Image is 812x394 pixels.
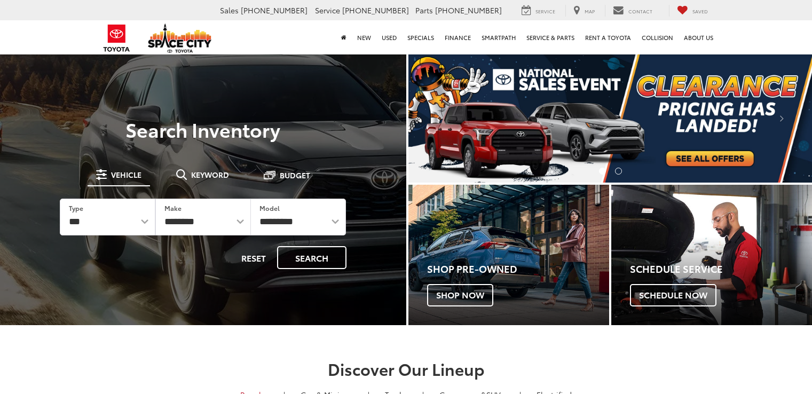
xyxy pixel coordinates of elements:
[535,7,555,14] span: Service
[427,284,493,306] span: Shop Now
[97,21,137,56] img: Toyota
[514,5,563,17] a: Service
[636,20,679,54] a: Collision
[30,360,783,377] h2: Discover Our Lineup
[605,5,660,17] a: Contact
[408,185,609,325] a: Shop Pre-Owned Shop Now
[111,171,141,178] span: Vehicle
[232,246,275,269] button: Reset
[669,5,716,17] a: My Saved Vehicles
[191,171,229,178] span: Keyword
[435,5,502,15] span: [PHONE_NUMBER]
[164,203,182,212] label: Make
[611,185,812,325] a: Schedule Service Schedule Now
[45,119,361,140] h3: Search Inventory
[679,20,719,54] a: About Us
[315,5,340,15] span: Service
[585,7,595,14] span: Map
[259,203,280,212] label: Model
[630,264,812,274] h4: Schedule Service
[148,23,212,53] img: Space City Toyota
[439,20,476,54] a: Finance
[376,20,402,54] a: Used
[565,5,603,17] a: Map
[415,5,433,15] span: Parts
[599,168,606,175] li: Go to slide number 1.
[611,185,812,325] div: Toyota
[280,171,310,179] span: Budget
[630,284,716,306] span: Schedule Now
[628,7,652,14] span: Contact
[408,185,609,325] div: Toyota
[277,246,346,269] button: Search
[220,5,239,15] span: Sales
[336,20,352,54] a: Home
[476,20,521,54] a: SmartPath
[427,264,609,274] h4: Shop Pre-Owned
[521,20,580,54] a: Service & Parts
[692,7,708,14] span: Saved
[615,168,622,175] li: Go to slide number 2.
[402,20,439,54] a: Specials
[241,5,308,15] span: [PHONE_NUMBER]
[408,75,469,161] button: Click to view previous picture.
[752,75,812,161] button: Click to view next picture.
[580,20,636,54] a: Rent a Toyota
[352,20,376,54] a: New
[69,203,83,212] label: Type
[342,5,409,15] span: [PHONE_NUMBER]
